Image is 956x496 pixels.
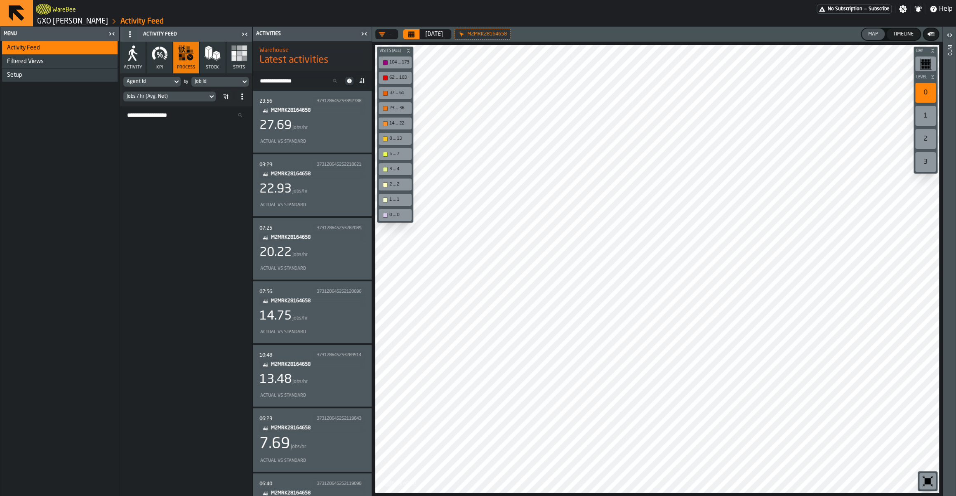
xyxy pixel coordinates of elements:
h2: Sub Title [52,5,76,13]
button: button- [377,47,413,55]
div: Actual vs Standard [259,458,362,463]
li: menu Setup [2,68,118,82]
a: link-to-/wh/i/baca6aa3-d1fc-43c0-a604-2a1c9d5db74d/simulations [37,17,108,26]
div: Title [259,415,365,433]
div: 14 ... 22 [380,119,410,128]
div: 7.69 [259,436,290,452]
div: 62 ... 103 [389,75,409,80]
div: 104 ... 173 [380,58,410,67]
li: menu Activity Feed [2,41,118,55]
div: 20.22 [259,245,292,260]
div: 22.93 [259,182,292,197]
div: stat- [253,91,372,153]
div: 1 ... 1 [389,197,409,202]
span: KPI [156,65,163,70]
span: M2MRK28164658 [271,296,358,306]
span: Level [914,75,928,80]
div: 5 ... 7 [389,151,409,157]
div: Title [259,351,365,369]
label: button-toggle-Close me [106,29,118,39]
span: Bay [914,49,928,53]
div: button-toolbar-undefined [377,131,413,146]
div: button-toolbar-undefined [377,146,413,162]
div: button-toolbar-undefined [377,207,413,223]
div: StatList-item-Actual vs Standard [259,327,365,336]
div: RAW: Actual: N/A vs N/A [259,264,365,273]
div: DropdownMenuValue- [375,29,398,39]
nav: Breadcrumb [36,16,494,26]
span: process [177,65,195,70]
div: DropdownMenuValue-agentId [123,77,181,87]
button: button- [923,28,938,40]
div: Hide filter [458,31,465,38]
div: Menu [2,31,106,37]
button: button- [914,73,937,81]
div: button-toolbar-undefined [377,192,413,207]
div: 62 ... 103 [380,73,410,82]
div: by [184,80,188,84]
a: link-to-/wh/i/baca6aa3-d1fc-43c0-a604-2a1c9d5db74d/feed/62ef12e0-2103-4f85-95c6-e08093af12ca [120,17,164,26]
span: M2MRK28164658 [467,31,507,37]
div: [DATE] [425,31,443,38]
div: Title [259,224,365,242]
div: Timeline [890,31,917,37]
div: stat- [253,408,372,472]
div: 3 ... 4 [389,167,409,172]
div: 373128645252119843 [317,416,361,421]
div: 2 ... 2 [380,180,410,189]
div: button-toolbar-undefined [377,116,413,131]
button: button-Map [862,28,885,40]
div: 5 ... 7 [380,150,410,158]
label: button-toggle-Open [944,28,955,43]
div: StatList-item-Actual vs Standard [259,390,365,400]
div: 10:48 [259,353,311,358]
span: Latest activities [259,54,328,67]
div: Map [865,31,881,37]
div: 2 [915,129,936,149]
div: stat- [253,281,372,343]
div: DropdownMenuValue-netJobsPerformance [127,94,204,99]
div: 13.48 [259,372,292,387]
button: Select date range [420,26,448,42]
span: jobs/hr [291,444,306,450]
div: Start: 9/10/2025, 3:29:11 AM - End: 9/10/2025, 3:31:48 AM [259,161,365,169]
div: StatList-item-Actual vs Standard [259,136,365,146]
button: button- [914,47,937,55]
div: Select date range [403,29,451,39]
div: Start: 9/10/2025, 6:40:23 AM - End: 9/10/2025, 6:48:47 AM [259,480,365,488]
div: 1 [915,106,936,126]
span: Stats [233,65,245,70]
h2: Sub Title [259,45,365,54]
div: 14.75 [259,309,292,324]
div: button-toolbar-undefined [914,127,937,150]
label: button-toggle-Help [926,4,956,14]
div: 23:56 [259,99,311,104]
div: Actual vs Standard [259,266,362,271]
div: DropdownMenuValue- [379,31,391,38]
div: Activity Feed [122,28,239,41]
svg: Reset zoom and position [921,475,934,488]
header: Menu [0,27,119,41]
div: 06:40 [259,481,311,487]
div: button-toolbar-undefined [914,104,937,127]
div: Start: 9/10/2025, 7:25:33 AM - End: 9/10/2025, 7:28:31 AM [259,224,365,232]
div: Title [259,161,365,179]
button: button-Timeline [886,28,920,40]
label: button-toggle-Notifications [911,5,925,13]
div: button-toolbar-undefined [377,55,413,70]
span: Activity [124,65,142,70]
div: Start: 9/10/2025, 11:56:53 PM - End: 9/10/2025, 11:59:03 PM [259,97,365,105]
div: Title [259,288,365,306]
a: link-to-/wh/i/baca6aa3-d1fc-43c0-a604-2a1c9d5db74d/pricing/ [817,5,892,14]
div: 1 ... 1 [380,195,410,204]
span: jobs/hr [292,379,308,385]
span: — [864,6,867,12]
div: 27.69 [259,118,292,133]
div: DropdownMenuValue-netJobsPerformance [123,92,216,101]
label: button-toggle-Close me [239,29,250,39]
div: button-toolbar-undefined [918,471,937,491]
div: stat- [253,218,372,280]
span: M2MRK28164658 [271,423,358,433]
div: 8 ... 13 [380,134,410,143]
